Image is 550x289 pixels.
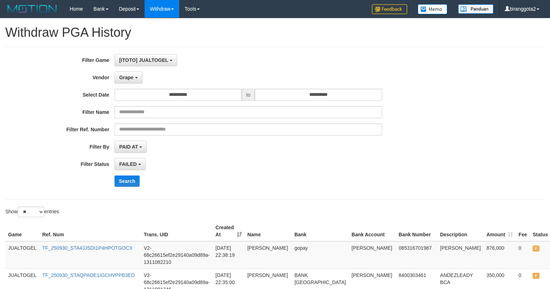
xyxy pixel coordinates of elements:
[213,241,245,269] td: [DATE] 22:38:19
[349,241,396,269] td: [PERSON_NAME]
[141,221,213,241] th: Trans. UID
[141,241,213,269] td: V2-68c26615ef2e29140a09d89a-1311082210
[437,241,484,269] td: [PERSON_NAME]
[516,221,530,241] th: Fee
[115,71,142,83] button: Grape
[115,54,177,66] button: [ITOTO] JUALTOGEL
[242,89,255,101] span: to
[5,25,545,40] h1: Withdraw PGA History
[396,241,437,269] td: 085316701987
[119,161,137,167] span: FAILED
[42,272,135,278] a: TF_250930_STAQPAOE1IGCHVPPB3ED
[115,175,140,187] button: Search
[292,241,349,269] td: gopay
[213,221,245,241] th: Created At: activate to sort column ascending
[418,4,447,14] img: Button%20Memo.svg
[533,245,539,252] span: FAILED
[437,221,484,241] th: Description
[396,221,437,241] th: Bank Number
[119,75,133,80] span: Grape
[119,57,168,63] span: [ITOTO] JUALTOGEL
[245,241,292,269] td: [PERSON_NAME]
[5,241,39,269] td: JUALTOGEL
[115,141,147,153] button: PAID AT
[533,273,539,279] span: FAILED
[292,221,349,241] th: Bank
[484,221,516,241] th: Amount: activate to sort column ascending
[18,207,44,217] select: Showentries
[39,221,141,241] th: Ref. Num
[372,4,407,14] img: Feedback.jpg
[42,245,133,251] a: TF_250930_STA4JJSDI1P4HPOTGOCX
[245,221,292,241] th: Name
[115,158,146,170] button: FAILED
[349,221,396,241] th: Bank Account
[458,4,493,14] img: panduan.png
[119,144,138,150] span: PAID AT
[5,221,39,241] th: Game
[516,241,530,269] td: 0
[5,207,59,217] label: Show entries
[484,241,516,269] td: 876,000
[5,4,59,14] img: MOTION_logo.png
